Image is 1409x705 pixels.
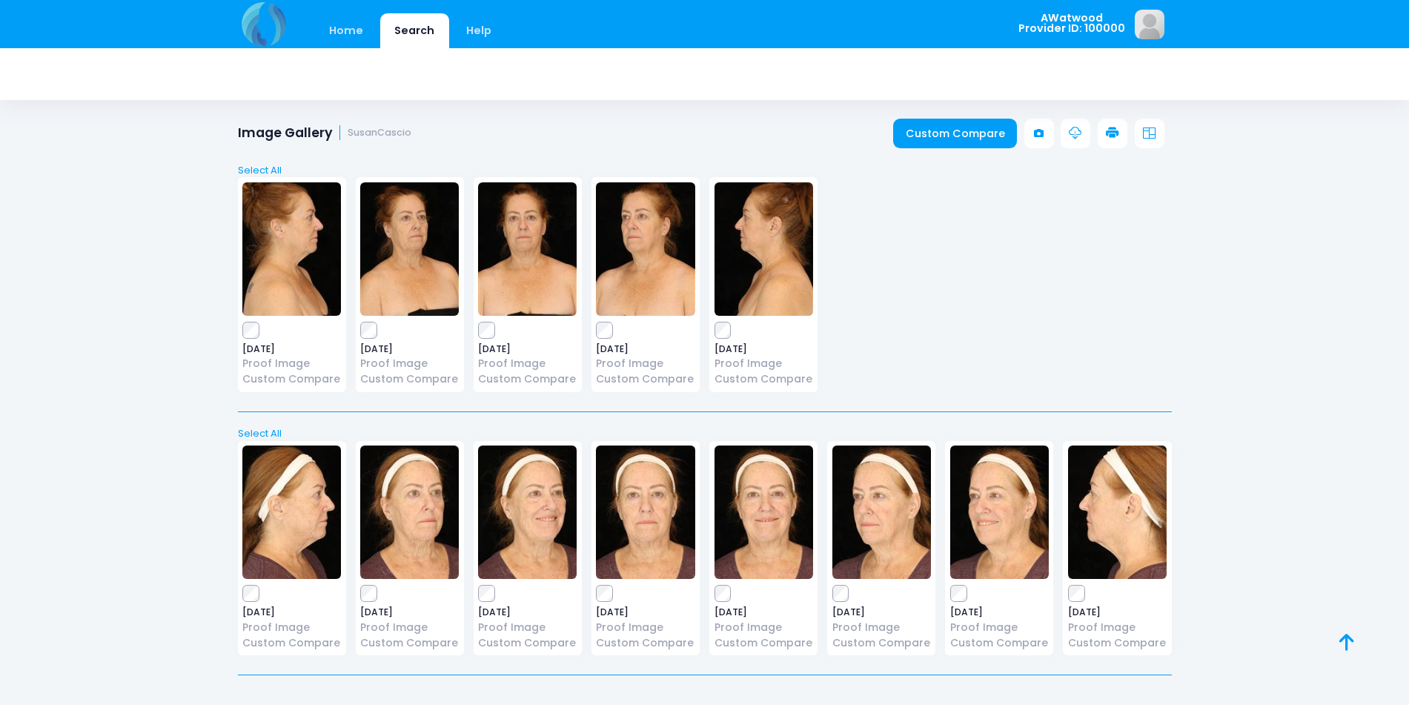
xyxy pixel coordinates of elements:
span: [DATE] [715,345,813,354]
a: Search [380,13,449,48]
span: [DATE] [360,345,459,354]
a: Custom Compare [360,635,459,651]
a: Custom Compare [832,635,931,651]
a: Proof Image [1068,620,1167,635]
span: [DATE] [478,345,577,354]
span: [DATE] [1068,608,1167,617]
a: Proof Image [715,356,813,371]
a: Select All [233,163,1176,178]
a: Custom Compare [478,371,577,387]
img: image [478,182,577,316]
a: Custom Compare [950,635,1049,651]
a: Custom Compare [360,371,459,387]
small: SusanCascio [348,128,411,139]
a: Proof Image [360,356,459,371]
a: Custom Compare [893,119,1017,148]
a: Proof Image [242,356,341,371]
img: image [478,446,577,579]
span: [DATE] [596,608,694,617]
h1: Image Gallery [238,125,412,141]
a: Custom Compare [715,635,813,651]
a: Custom Compare [478,635,577,651]
img: image [242,182,341,316]
a: Help [451,13,505,48]
a: Proof Image [242,620,341,635]
img: image [596,446,694,579]
span: [DATE] [596,345,694,354]
img: image [715,446,813,579]
a: Proof Image [360,620,459,635]
img: image [242,446,341,579]
a: Custom Compare [715,371,813,387]
a: Proof Image [478,620,577,635]
a: Proof Image [478,356,577,371]
a: Custom Compare [1068,635,1167,651]
a: Proof Image [596,620,694,635]
span: [DATE] [715,608,813,617]
a: Proof Image [950,620,1049,635]
a: Custom Compare [596,635,694,651]
span: [DATE] [832,608,931,617]
img: image [1068,446,1167,579]
a: Proof Image [715,620,813,635]
a: Custom Compare [242,635,341,651]
a: Home [315,13,378,48]
span: [DATE] [478,608,577,617]
a: Proof Image [596,356,694,371]
img: image [360,182,459,316]
a: Custom Compare [242,371,341,387]
img: image [950,446,1049,579]
img: image [1135,10,1164,39]
a: Custom Compare [596,371,694,387]
img: image [832,446,931,579]
a: Select All [233,426,1176,441]
img: image [360,446,459,579]
a: Proof Image [832,620,931,635]
span: [DATE] [242,608,341,617]
span: [DATE] [950,608,1049,617]
span: AWatwood Provider ID: 100000 [1018,13,1125,34]
img: image [596,182,694,316]
span: [DATE] [360,608,459,617]
img: image [715,182,813,316]
span: [DATE] [242,345,341,354]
